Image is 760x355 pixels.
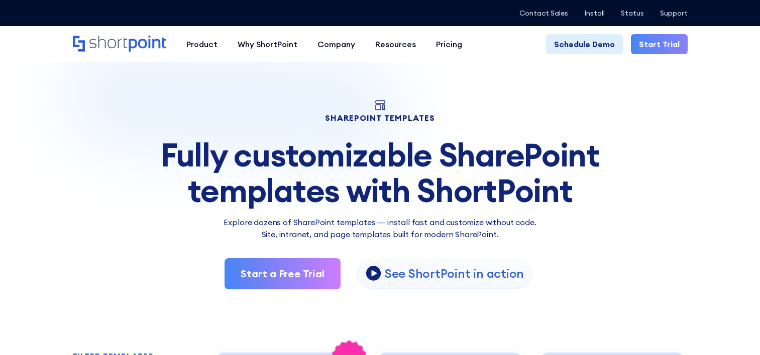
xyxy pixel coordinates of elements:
a: Schedule Demo [546,34,623,54]
a: Install [584,9,605,17]
a: Pricing [426,34,472,54]
div: Product [186,38,218,50]
a: Home [73,36,166,53]
div: Resources [375,38,416,50]
a: Start Trial [631,34,688,54]
div: Pricing [436,38,462,50]
a: Why ShortPoint [228,34,307,54]
a: open lightbox [357,259,532,289]
a: Contact Sales [519,9,568,17]
a: Status [621,9,644,17]
div: Company [317,38,355,50]
p: Explore dozens of SharePoint templates — install fast and customize without code. Site, intranet,... [73,216,688,240]
a: Resources [365,34,426,54]
a: Product [176,34,228,54]
a: Company [307,34,365,54]
h1: SHAREPOINT TEMPLATES [73,114,688,121]
div: Fully customizable SharePoint templates with ShortPoint [73,137,688,208]
a: Start a Free Trial [225,258,341,289]
a: Support [660,9,688,17]
iframe: Chat Widget [710,307,760,355]
p: See ShortPoint in action [385,266,524,281]
div: Why ShortPoint [238,38,297,50]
